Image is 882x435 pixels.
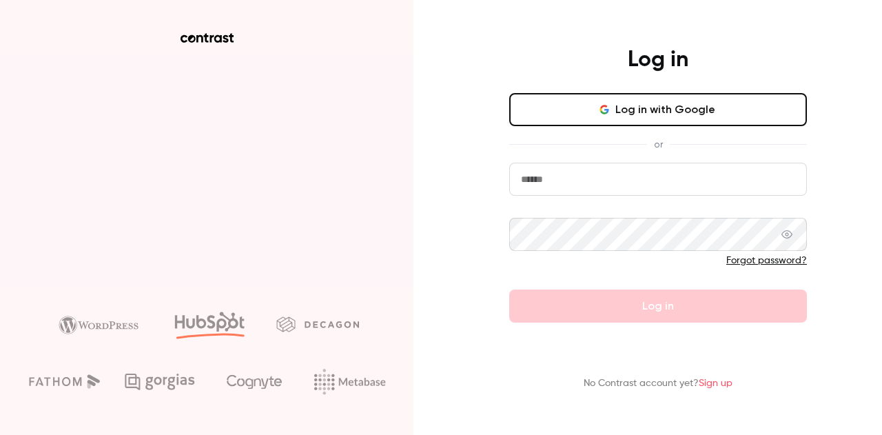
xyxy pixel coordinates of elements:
a: Forgot password? [726,256,807,265]
h4: Log in [628,46,688,74]
a: Sign up [699,378,732,388]
span: or [647,137,670,152]
button: Log in with Google [509,93,807,126]
img: decagon [276,316,359,332]
p: No Contrast account yet? [584,376,732,391]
